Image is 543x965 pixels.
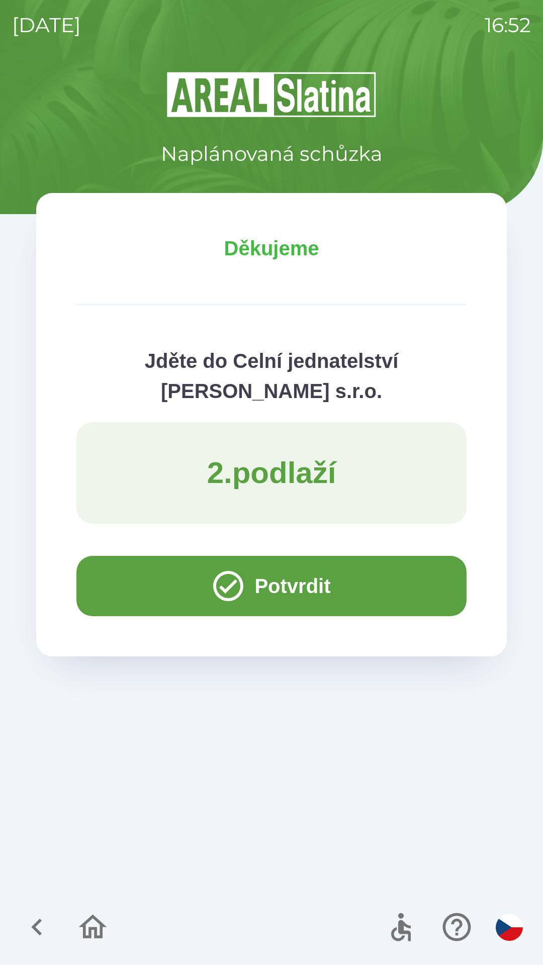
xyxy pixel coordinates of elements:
[76,233,467,263] p: Děkujeme
[76,346,467,406] p: Jděte do Celní jednatelství [PERSON_NAME] s.r.o.
[161,139,383,169] p: Naplánovaná schůzka
[207,454,336,492] p: 2 . podlaží
[36,70,507,119] img: Logo
[12,10,81,40] p: [DATE]
[485,10,531,40] p: 16:52
[496,914,523,941] img: cs flag
[76,556,467,616] button: Potvrdit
